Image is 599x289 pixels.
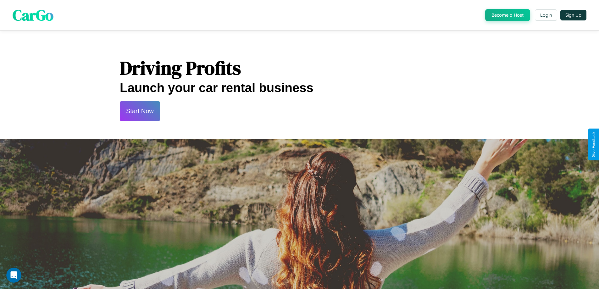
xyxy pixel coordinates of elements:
div: Give Feedback [591,132,596,157]
button: Login [535,9,557,21]
h2: Launch your car rental business [120,81,479,95]
button: Sign Up [560,10,586,20]
button: Become a Host [485,9,530,21]
iframe: Intercom live chat [6,268,21,283]
button: Start Now [120,101,160,121]
h1: Driving Profits [120,55,479,81]
span: CarGo [13,5,53,25]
